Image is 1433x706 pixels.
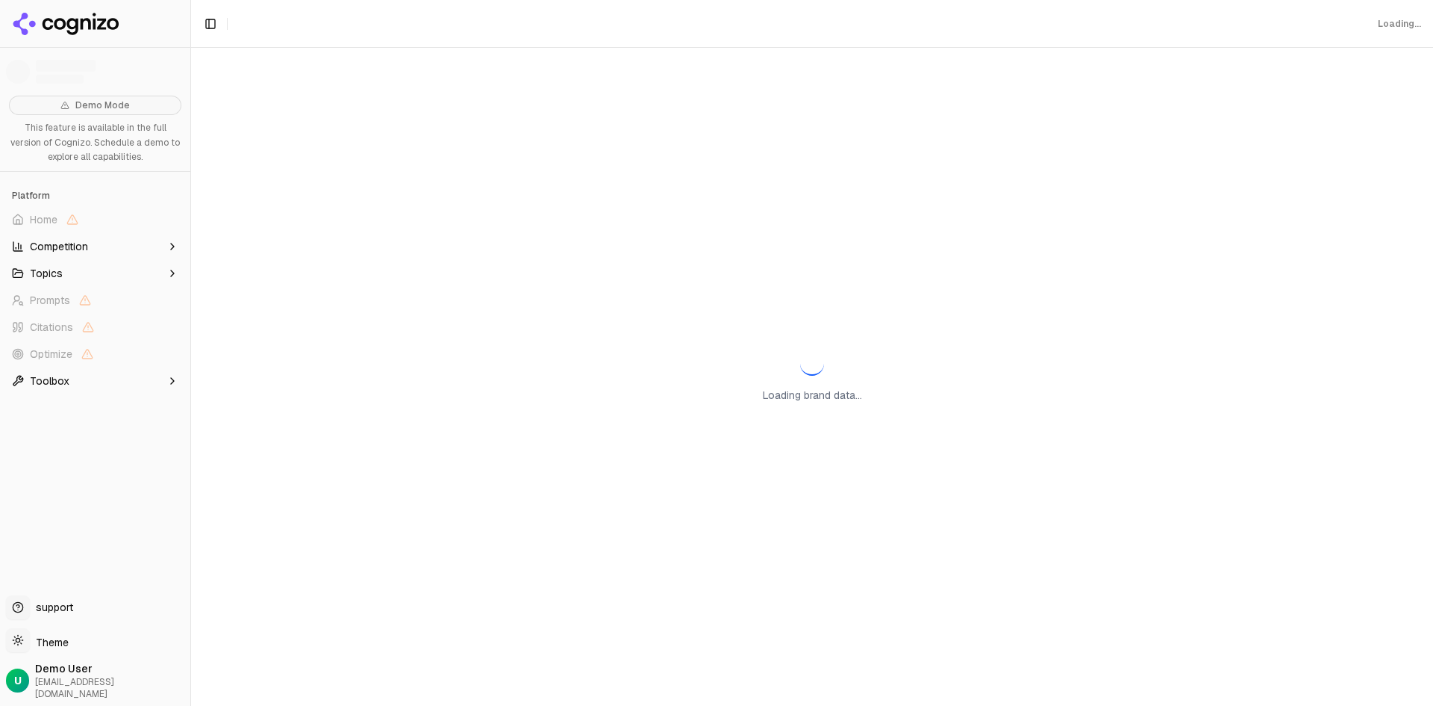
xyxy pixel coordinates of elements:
[6,235,184,258] button: Competition
[6,184,184,208] div: Platform
[6,369,184,393] button: Toolbox
[30,600,73,615] span: support
[30,212,57,227] span: Home
[30,374,69,388] span: Toolbox
[9,121,181,165] p: This feature is available in the full version of Cognizo. Schedule a demo to explore all capabili...
[30,293,70,308] span: Prompts
[763,388,862,403] p: Loading brand data...
[75,99,130,111] span: Demo Mode
[6,261,184,285] button: Topics
[14,673,22,688] span: U
[1378,18,1421,30] div: Loading...
[30,239,88,254] span: Competition
[30,347,72,362] span: Optimize
[35,676,184,700] span: [EMAIL_ADDRESS][DOMAIN_NAME]
[30,636,69,649] span: Theme
[35,661,184,676] span: Demo User
[30,266,63,281] span: Topics
[30,320,73,335] span: Citations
